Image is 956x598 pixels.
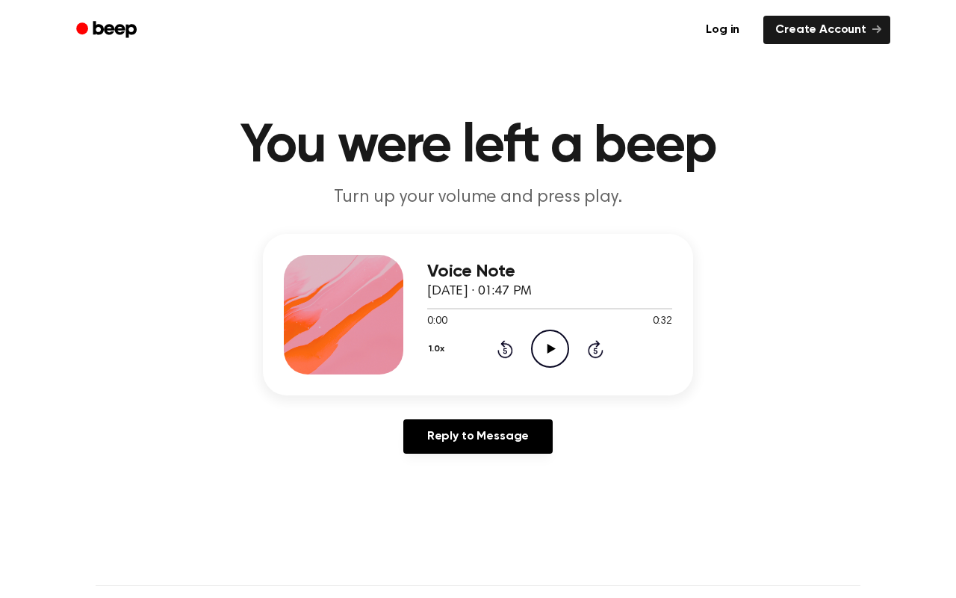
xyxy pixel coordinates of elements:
a: Log in [691,13,754,47]
button: 1.0x [427,336,450,362]
span: [DATE] · 01:47 PM [427,285,532,298]
span: 0:00 [427,314,447,330]
a: Create Account [763,16,890,44]
a: Beep [66,16,150,45]
span: 0:32 [653,314,672,330]
h3: Voice Note [427,262,672,282]
a: Reply to Message [403,419,553,454]
h1: You were left a beep [96,120,860,173]
p: Turn up your volume and press play. [191,185,765,210]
